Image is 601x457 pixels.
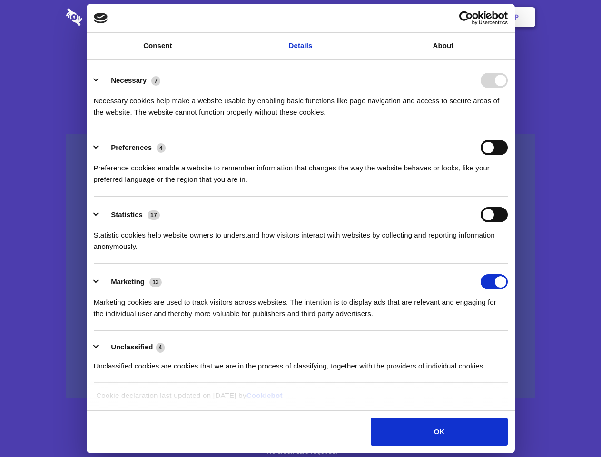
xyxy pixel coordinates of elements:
a: Login [432,2,473,32]
a: Wistia video thumbnail [66,134,535,398]
span: 4 [156,343,165,352]
label: Necessary [111,76,147,84]
label: Preferences [111,143,152,151]
span: 17 [148,210,160,220]
span: 4 [157,143,166,153]
div: Unclassified cookies are cookies that we are in the process of classifying, together with the pro... [94,353,508,372]
div: Preference cookies enable a website to remember information that changes the way the website beha... [94,155,508,185]
h1: Eliminate Slack Data Loss. [66,43,535,77]
a: Pricing [279,2,321,32]
a: Cookiebot [246,391,283,399]
iframe: Drift Widget Chat Controller [553,409,590,446]
a: About [372,33,515,59]
div: Cookie declaration last updated on [DATE] by [89,390,512,408]
button: Necessary (7) [94,73,167,88]
a: Contact [386,2,430,32]
a: Usercentrics Cookiebot - opens in a new window [424,11,508,25]
div: Marketing cookies are used to track visitors across websites. The intention is to display ads tha... [94,289,508,319]
img: logo [94,13,108,23]
h4: Auto-redaction of sensitive data, encrypted data sharing and self-destructing private chats. Shar... [66,87,535,118]
button: Marketing (13) [94,274,168,289]
div: Necessary cookies help make a website usable by enabling basic functions like page navigation and... [94,88,508,118]
div: Statistic cookies help website owners to understand how visitors interact with websites by collec... [94,222,508,252]
span: 13 [149,278,162,287]
button: Unclassified (4) [94,341,171,353]
button: Statistics (17) [94,207,166,222]
button: Preferences (4) [94,140,172,155]
label: Statistics [111,210,143,219]
button: OK [371,418,507,446]
a: Consent [87,33,229,59]
a: Details [229,33,372,59]
label: Marketing [111,278,145,286]
img: logo-wordmark-white-trans-d4663122ce5f474addd5e946df7df03e33cb6a1c49d2221995e7729f52c070b2.svg [66,8,148,26]
span: 7 [151,76,160,86]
